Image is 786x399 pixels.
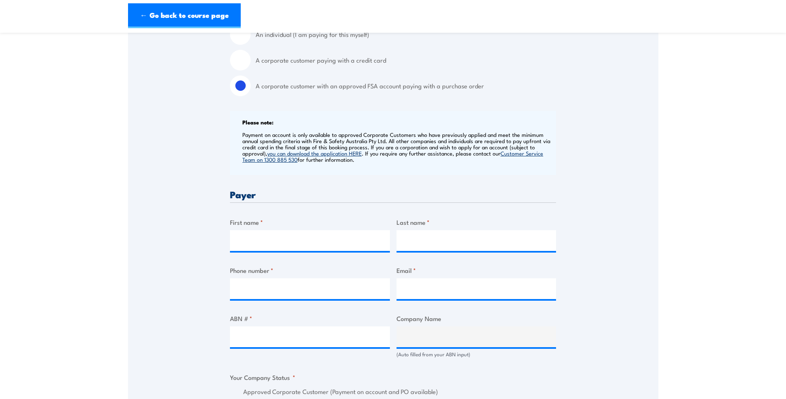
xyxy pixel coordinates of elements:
[397,265,556,275] label: Email
[397,350,556,358] div: (Auto filled from your ABN input)
[242,131,554,163] p: Payment on account is only available to approved Corporate Customers who have previously applied ...
[256,50,556,71] label: A corporate customer paying with a credit card
[243,387,556,397] label: Approved Corporate Customer (Payment on account and PO available)
[128,3,241,28] a: ← Go back to course page
[397,217,556,227] label: Last name
[230,372,295,382] legend: Your Company Status
[267,149,362,157] a: you can download the application HERE
[397,314,556,323] label: Company Name
[230,314,390,323] label: ABN #
[256,75,556,96] label: A corporate customer with an approved FSA account paying with a purchase order
[230,265,390,275] label: Phone number
[256,24,556,45] label: An individual (I am paying for this myself)
[242,149,543,163] a: Customer Service Team on 1300 885 530
[230,190,556,199] h3: Payer
[230,217,390,227] label: First name
[242,118,273,126] b: Please note:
